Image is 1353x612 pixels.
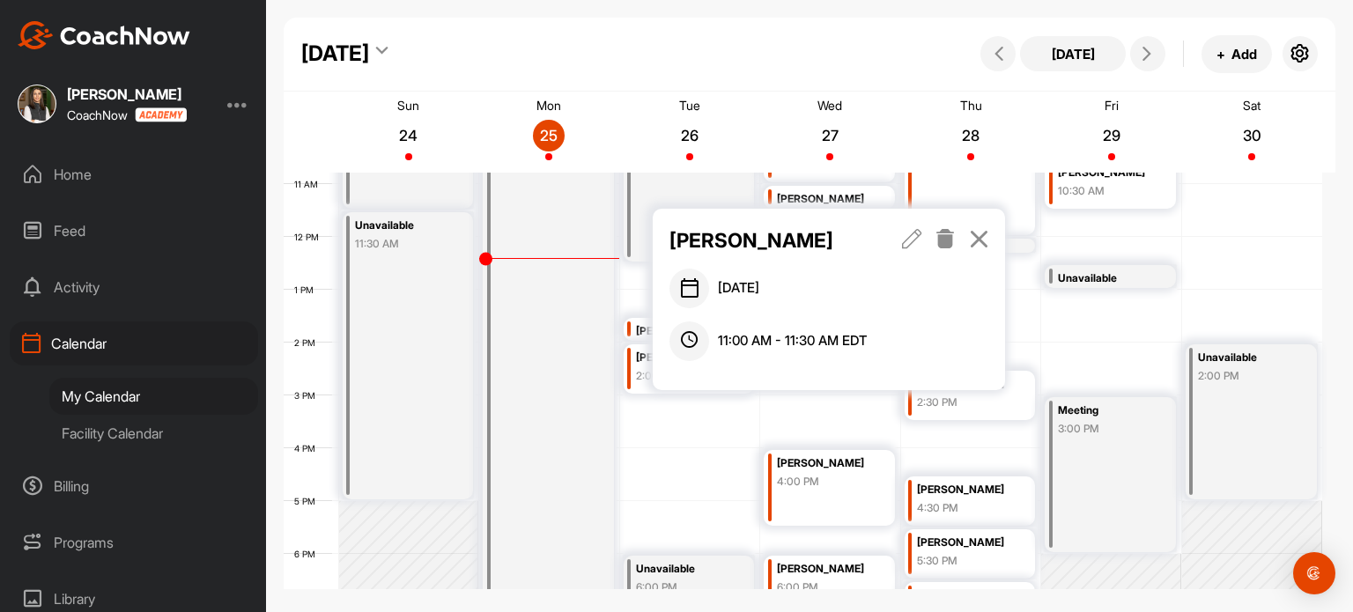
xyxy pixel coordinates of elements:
[636,559,735,579] div: Unavailable
[10,152,258,196] div: Home
[917,586,1016,606] div: [PERSON_NAME]
[301,38,369,70] div: [DATE]
[777,189,876,210] div: [PERSON_NAME]
[533,127,565,144] p: 25
[1058,183,1157,199] div: 10:30 AM
[1105,98,1119,113] p: Fri
[284,337,333,348] div: 2 PM
[10,464,258,508] div: Billing
[10,209,258,253] div: Feed
[284,179,336,189] div: 11 AM
[760,92,901,173] a: August 27, 2025
[917,480,1016,500] div: [PERSON_NAME]
[284,549,333,559] div: 6 PM
[669,225,868,255] p: [PERSON_NAME]
[284,443,333,453] div: 4 PM
[777,453,876,474] div: [PERSON_NAME]
[49,415,258,452] div: Facility Calendar
[1058,401,1157,421] div: Meeting
[1181,92,1322,173] a: August 30, 2025
[636,321,735,342] div: [PERSON_NAME]
[355,216,454,236] div: Unavailable
[1198,348,1297,368] div: Unavailable
[1198,368,1297,384] div: 2:00 PM
[10,520,258,564] div: Programs
[900,92,1041,173] a: August 28, 2025
[960,98,982,113] p: Thu
[479,92,620,173] a: August 25, 2025
[679,98,700,113] p: Tue
[1058,269,1157,289] div: Unavailable
[393,127,425,144] p: 24
[355,236,454,252] div: 11:30 AM
[284,232,336,242] div: 12 PM
[1058,163,1157,183] div: [PERSON_NAME]
[917,500,1016,516] div: 4:30 PM
[1041,92,1182,173] a: August 29, 2025
[636,579,735,595] div: 6:00 PM
[1020,36,1126,71] button: [DATE]
[397,98,419,113] p: Sun
[135,107,187,122] img: CoachNow acadmey
[536,98,561,113] p: Mon
[814,127,846,144] p: 27
[67,107,187,122] div: CoachNow
[10,321,258,365] div: Calendar
[284,390,333,401] div: 3 PM
[1243,98,1261,113] p: Sat
[10,265,258,309] div: Activity
[18,21,190,49] img: CoachNow
[718,331,867,351] span: 11:00 AM - 11:30 AM EDT
[636,368,735,384] div: 2:00 PM
[1216,45,1225,63] span: +
[1201,35,1272,73] button: +Add
[636,348,735,368] div: [PERSON_NAME]
[917,533,1016,553] div: [PERSON_NAME]
[718,278,759,299] span: [DATE]
[284,284,331,295] div: 1 PM
[1236,127,1268,144] p: 30
[817,98,842,113] p: Wed
[67,87,187,101] div: [PERSON_NAME]
[1293,552,1335,594] div: Open Intercom Messenger
[284,496,333,506] div: 5 PM
[777,579,876,595] div: 6:00 PM
[777,474,876,490] div: 4:00 PM
[917,553,1016,569] div: 5:30 PM
[18,85,56,123] img: square_318c742b3522fe015918cc0bd9a1d0e8.jpg
[917,394,1016,410] div: 2:30 PM
[1096,127,1127,144] p: 29
[1058,421,1157,437] div: 3:00 PM
[619,92,760,173] a: August 26, 2025
[674,127,706,144] p: 26
[338,92,479,173] a: August 24, 2025
[777,559,876,579] div: [PERSON_NAME]
[955,127,987,144] p: 28
[49,378,258,415] div: My Calendar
